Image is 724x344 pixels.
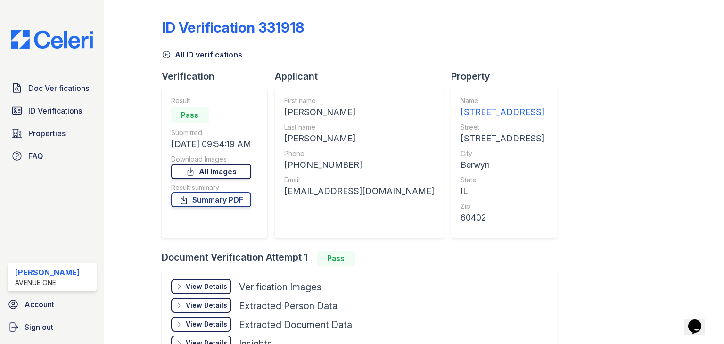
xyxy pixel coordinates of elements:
[25,321,53,333] span: Sign out
[171,128,251,138] div: Submitted
[8,79,97,98] a: Doc Verifications
[162,251,564,266] div: Document Verification Attempt 1
[8,147,97,165] a: FAQ
[171,96,251,106] div: Result
[284,123,434,132] div: Last name
[8,124,97,143] a: Properties
[461,158,544,172] div: Berwyn
[25,299,54,310] span: Account
[461,185,544,198] div: IL
[317,251,355,266] div: Pass
[461,149,544,158] div: City
[28,128,66,139] span: Properties
[171,183,251,192] div: Result summary
[284,149,434,158] div: Phone
[171,155,251,164] div: Download Images
[28,150,43,162] span: FAQ
[451,70,564,83] div: Property
[461,96,544,119] a: Name [STREET_ADDRESS]
[8,101,97,120] a: ID Verifications
[186,319,227,329] div: View Details
[284,175,434,185] div: Email
[284,96,434,106] div: First name
[239,280,321,294] div: Verification Images
[461,123,544,132] div: Street
[4,318,100,336] a: Sign out
[186,301,227,310] div: View Details
[461,96,544,106] div: Name
[162,19,304,36] div: ID Verification 331918
[284,106,434,119] div: [PERSON_NAME]
[162,49,242,60] a: All ID verifications
[461,106,544,119] div: [STREET_ADDRESS]
[461,175,544,185] div: State
[15,278,80,287] div: Avenue One
[284,158,434,172] div: [PHONE_NUMBER]
[28,82,89,94] span: Doc Verifications
[171,107,209,123] div: Pass
[461,202,544,211] div: Zip
[186,282,227,291] div: View Details
[684,306,715,335] iframe: chat widget
[171,138,251,151] div: [DATE] 09:54:19 AM
[171,164,251,179] a: All Images
[28,105,82,116] span: ID Verifications
[239,299,337,312] div: Extracted Person Data
[284,185,434,198] div: [EMAIL_ADDRESS][DOMAIN_NAME]
[461,132,544,145] div: [STREET_ADDRESS]
[4,295,100,314] a: Account
[275,70,451,83] div: Applicant
[284,132,434,145] div: [PERSON_NAME]
[162,70,275,83] div: Verification
[171,192,251,207] a: Summary PDF
[15,267,80,278] div: [PERSON_NAME]
[4,30,100,49] img: CE_Logo_Blue-a8612792a0a2168367f1c8372b55b34899dd931a85d93a1a3d3e32e68fde9ad4.png
[461,211,544,224] div: 60402
[239,318,352,331] div: Extracted Document Data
